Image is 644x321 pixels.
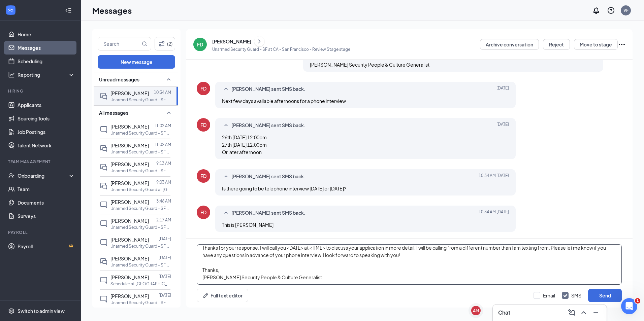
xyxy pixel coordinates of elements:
[222,209,230,217] svg: SmallChevronUp
[99,109,128,116] span: All messages
[212,38,251,45] div: [PERSON_NAME]
[142,41,147,46] svg: MagnifyingGlass
[8,159,74,165] div: Team Management
[200,173,206,179] div: FD
[110,90,149,96] span: [PERSON_NAME]
[156,198,171,204] p: 3:46 AM
[99,76,139,83] span: Unread messages
[222,222,273,228] span: This is [PERSON_NAME]
[18,41,75,55] a: Messages
[100,257,108,265] svg: DoubleChat
[18,55,75,68] a: Scheduling
[607,6,615,14] svg: QuestionInfo
[110,187,171,192] p: Unarmed Security Guard at [GEOGRAPHIC_DATA] (SX)
[580,309,588,317] svg: ChevronUp
[155,37,175,50] button: Filter (2)
[18,112,75,125] a: Sourcing Tools
[154,90,171,95] p: 10:34 AM
[18,308,65,314] div: Switch to admin view
[156,179,171,185] p: 9:03 AM
[110,149,171,155] p: Unarmed Security Guard - SF at CA - [GEOGRAPHIC_DATA]
[100,144,108,152] svg: DoubleChat
[110,243,171,249] p: Unarmed Security Guard - SF at CA - [GEOGRAPHIC_DATA]
[18,28,75,41] a: Home
[621,298,637,314] iframe: Intercom live chat
[8,71,15,78] svg: Analysis
[588,289,622,302] button: Send
[479,173,509,181] span: [DATE] 10:34 AM
[496,121,509,130] span: [DATE]
[100,126,108,134] svg: ChatInactive
[110,142,149,148] span: [PERSON_NAME]
[18,125,75,139] a: Job Postings
[7,7,14,13] svg: WorkstreamLogo
[498,309,510,316] h3: Chat
[568,309,576,317] svg: ComposeMessage
[18,182,75,196] a: Team
[100,163,108,171] svg: DoubleChat
[200,121,206,128] div: FD
[110,262,171,268] p: Unarmed Security Guard - SF at CA - [GEOGRAPHIC_DATA]
[635,298,640,304] span: 1
[110,199,149,205] span: [PERSON_NAME]
[100,92,108,100] svg: DoubleChat
[618,40,626,48] svg: Ellipses
[165,109,173,117] svg: SmallChevronUp
[100,201,108,209] svg: ChatInactive
[154,142,171,147] p: 11:02 AM
[100,220,108,228] svg: ChatInactive
[100,295,108,303] svg: ChatInactive
[231,209,305,217] span: [PERSON_NAME] sent SMS back.
[200,209,206,216] div: FD
[98,55,175,69] button: New message
[110,300,171,306] p: Unarmed Security Guard - SF at CA - [GEOGRAPHIC_DATA]
[110,224,171,230] p: Unarmed Security Guard - SF at CA - [GEOGRAPHIC_DATA]
[222,85,230,93] svg: SmallChevronUp
[110,293,149,299] span: [PERSON_NAME]
[159,255,171,260] p: [DATE]
[65,7,72,14] svg: Collapse
[18,240,75,253] a: PayrollCrown
[110,274,149,280] span: [PERSON_NAME]
[110,123,149,130] span: [PERSON_NAME]
[222,134,267,155] span: 26th [DATE] 12:00pm 27th [DATE] 12:00pm Or later afternoon
[110,97,171,103] p: Unarmed Security Guard - SF at CA - [GEOGRAPHIC_DATA]
[100,239,108,247] svg: ChatInactive
[110,206,171,211] p: Unarmed Security Guard - SF at CA - [GEOGRAPHIC_DATA]
[254,36,264,46] button: ChevronRight
[8,308,15,314] svg: Settings
[110,168,171,174] p: Unarmed Security Guard - SF at CA - [GEOGRAPHIC_DATA]
[154,123,171,129] p: 11:02 AM
[100,182,108,190] svg: DoubleChat
[18,172,69,179] div: Onboarding
[156,160,171,166] p: 9:13 AM
[18,196,75,209] a: Documents
[165,75,173,83] svg: SmallChevronUp
[574,39,618,50] button: Move to stage
[222,98,346,104] span: Next few days available afternoons for a phone interview
[496,85,509,93] span: [DATE]
[197,41,203,48] div: FD
[18,71,75,78] div: Reporting
[592,309,600,317] svg: Minimize
[18,209,75,223] a: Surveys
[231,173,305,181] span: [PERSON_NAME] sent SMS back.
[200,85,206,92] div: FD
[159,292,171,298] p: [DATE]
[158,40,166,48] svg: Filter
[566,307,577,318] button: ComposeMessage
[197,244,622,285] textarea: Hi, Thanks for your response. I will call you <DATE> at <TIME> to discuss your application in mor...
[256,37,263,45] svg: ChevronRight
[92,5,132,16] h1: Messages
[18,139,75,152] a: Talent Network
[222,121,230,130] svg: SmallChevronUp
[592,6,600,14] svg: Notifications
[159,236,171,242] p: [DATE]
[110,281,171,287] p: Scheduler at [GEOGRAPHIC_DATA]
[110,218,149,224] span: [PERSON_NAME]
[222,173,230,181] svg: SmallChevronUp
[8,88,74,94] div: Hiring
[473,308,479,314] div: AM
[231,121,305,130] span: [PERSON_NAME] sent SMS back.
[231,85,305,93] span: [PERSON_NAME] sent SMS back.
